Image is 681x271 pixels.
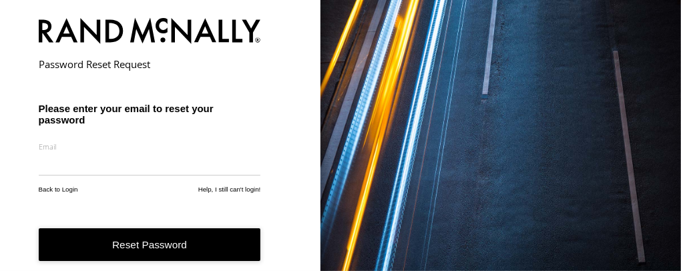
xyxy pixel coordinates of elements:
h2: Password Reset Request [39,57,261,71]
h3: Please enter your email to reset your password [39,103,261,125]
label: Email [39,142,261,152]
img: Rand McNally [39,15,261,49]
a: Back to Login [39,186,78,193]
a: Help, I still can't login! [198,186,261,193]
button: Reset Password [39,228,261,261]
